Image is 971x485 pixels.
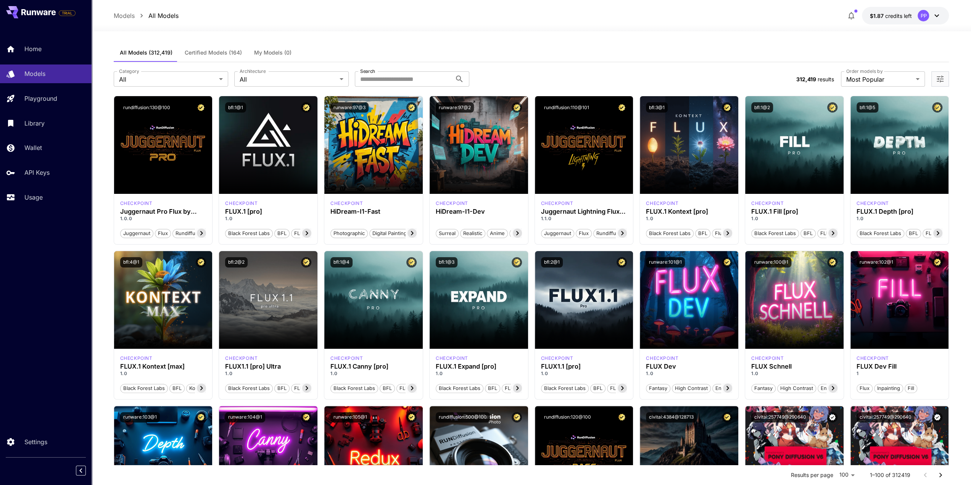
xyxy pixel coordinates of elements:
[274,383,290,393] button: BFL
[870,13,885,19] span: $1.87
[291,230,326,237] span: FLUX.1 [pro]
[672,383,711,393] button: High Contrast
[120,200,153,207] p: checkpoint
[818,230,860,237] span: FLUX.1 Fill [pro]
[330,102,369,113] button: runware:97@3
[225,102,246,113] button: bfl:1@1
[330,257,353,267] button: bfl:1@4
[827,102,837,113] button: Certified Model – Vetted for best performance and includes a commercial license.
[187,385,210,392] span: Kontext
[509,228,534,238] button: Stylized
[857,355,889,362] p: checkpoint
[120,355,153,362] div: FLUX.1 Kontext [max]
[836,469,857,480] div: 100
[225,385,272,392] span: Black Forest Labs
[512,257,522,267] button: Certified Model – Vetted for best performance and includes a commercial license.
[331,385,378,392] span: Black Forest Labs
[751,257,791,267] button: runware:100@1
[817,228,861,238] button: FLUX.1 Fill [pro]
[225,383,273,393] button: Black Forest Labs
[696,230,710,237] span: BFL
[225,208,311,215] div: FLUX.1 [pro]
[436,383,483,393] button: Black Forest Labs
[541,200,573,207] div: FLUX.1 D
[436,257,457,267] button: bfl:1@3
[857,363,943,370] h3: FLUX Dev Fill
[646,257,685,267] button: runware:101@1
[436,208,522,215] div: HiDream-I1-Dev
[751,215,837,222] p: 1.0
[713,385,748,392] span: Environment
[76,466,86,475] button: Collapse sidebar
[502,385,556,392] span: FLUX.1 Expand [pro]
[119,68,139,74] label: Category
[330,208,417,215] h3: HiDream-I1-Fast
[607,383,644,393] button: FLUX1.1 [pro]
[225,412,265,422] button: runware:104@1
[436,200,468,207] div: HiDream Dev
[186,383,210,393] button: Kontext
[291,385,341,392] span: FLUX1.1 [pro] Ultra
[857,355,889,362] div: FLUX.1 D
[301,257,311,267] button: Certified Model – Vetted for best performance and includes a commercial license.
[155,228,171,238] button: flux
[594,230,629,237] span: rundiffusion
[406,257,417,267] button: Certified Model – Vetted for best performance and includes a commercial license.
[330,355,363,362] p: checkpoint
[330,370,417,377] p: 1.0
[436,355,468,362] div: fluxpro
[885,13,911,19] span: credits left
[918,10,929,21] div: PP
[862,7,949,24] button: $1.8669PP
[274,228,290,238] button: BFL
[541,228,574,238] button: juggernaut
[796,76,816,82] span: 312,419
[857,200,889,207] div: fluxpro
[24,193,43,202] p: Usage
[646,363,732,370] h3: FLUX Dev
[120,383,168,393] button: Black Forest Labs
[857,230,904,237] span: Black Forest Labs
[752,230,799,237] span: Black Forest Labs
[932,102,942,113] button: Certified Model – Vetted for best performance and includes a commercial license.
[330,200,363,207] p: checkpoint
[148,11,179,20] a: All Models
[120,412,160,422] button: runware:103@1
[857,208,943,215] div: FLUX.1 Depth [pro]
[120,363,206,370] h3: FLUX.1 Kontext [max]
[591,385,605,392] span: BFL
[225,200,258,207] div: fluxpro
[225,355,258,362] p: checkpoint
[120,355,153,362] p: checkpoint
[646,208,732,215] h3: FLUX.1 Kontext [pro]
[541,412,594,422] button: rundiffusion:120@100
[120,200,153,207] div: FLUX.1 D
[751,102,773,113] button: bfl:1@2
[932,412,942,422] button: Verified working
[225,200,258,207] p: checkpoint
[406,102,417,113] button: Certified Model – Vetted for best performance and includes a commercial license.
[751,412,809,422] button: civitai:257749@290640
[301,102,311,113] button: Certified Model – Vetted for best performance and includes a commercial license.
[330,383,378,393] button: Black Forest Labs
[225,230,272,237] span: Black Forest Labs
[120,208,206,215] h3: Juggernaut Pro Flux by RunDiffusion
[541,385,588,392] span: Black Forest Labs
[541,257,563,267] button: bfl:2@1
[932,257,942,267] button: Certified Model – Vetted for best performance and includes a commercial license.
[646,412,697,422] button: civitai:4384@128713
[120,215,206,222] p: 1.0.0
[196,257,206,267] button: Certified Model – Vetted for best performance and includes a commercial license.
[120,49,172,56] span: All Models (312,419)
[436,363,522,370] h3: FLUX.1 Expand [pro]
[777,383,816,393] button: High Contrast
[59,10,75,16] span: TRIAL
[360,68,375,74] label: Search
[751,355,784,362] div: FLUX.1 S
[170,385,184,392] span: BFL
[436,370,522,377] p: 1.0
[617,257,627,267] button: Certified Model – Vetted for best performance and includes a commercial license.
